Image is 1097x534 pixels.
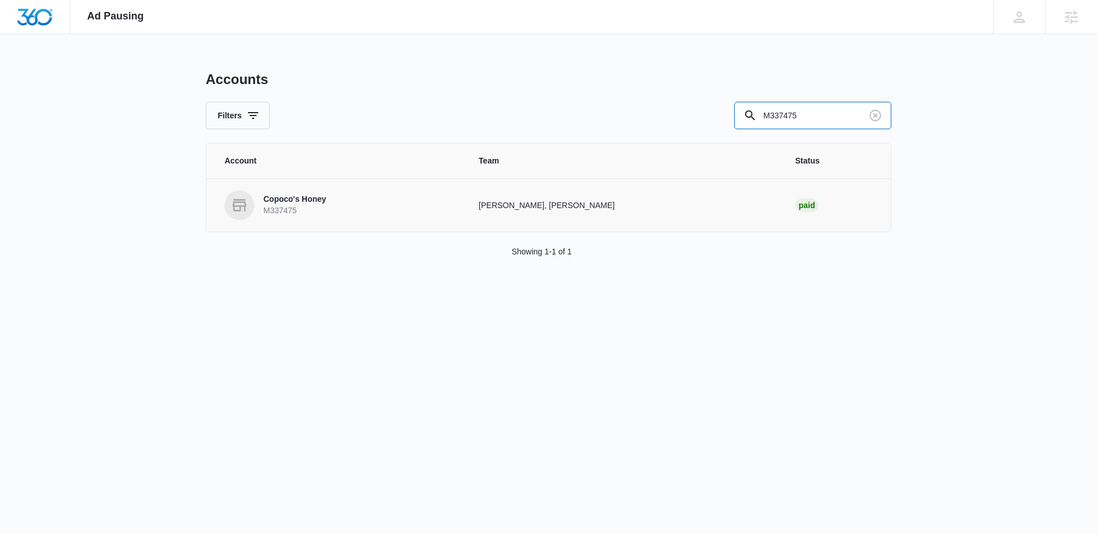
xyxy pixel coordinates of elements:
span: Team [479,155,768,167]
button: Clear [866,106,884,125]
div: Paid [795,198,819,212]
span: Account [225,155,451,167]
p: Showing 1-1 of 1 [511,246,571,258]
a: Copoco's HoneyM337475 [225,190,451,220]
span: Ad Pausing [87,10,144,22]
input: Search By Account Number [734,102,891,129]
h1: Accounts [206,71,268,88]
p: M337475 [263,205,326,217]
p: [PERSON_NAME], [PERSON_NAME] [479,200,768,212]
span: Status [795,155,872,167]
button: Filters [206,102,270,129]
p: Copoco's Honey [263,194,326,205]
